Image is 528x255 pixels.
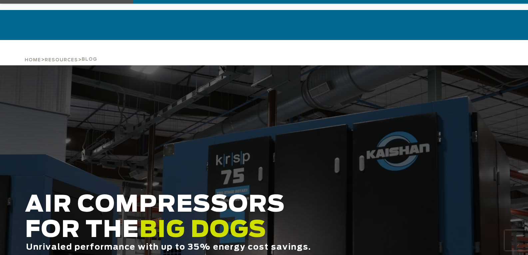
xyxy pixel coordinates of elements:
[82,57,97,62] span: Blog
[25,58,41,62] span: Home
[25,40,97,65] div: > >
[45,58,78,62] span: Resources
[139,219,266,242] span: BIG DOGS
[45,57,78,63] a: Resources
[26,243,311,251] span: Unrivaled performance with up to 35% energy cost savings.
[25,57,41,63] a: Home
